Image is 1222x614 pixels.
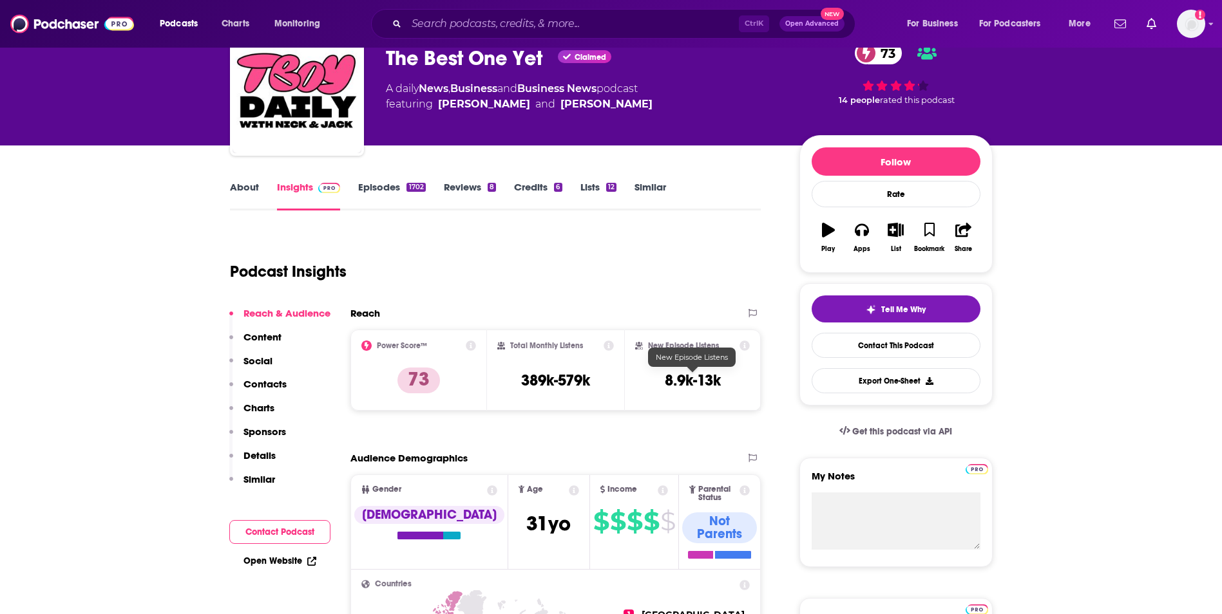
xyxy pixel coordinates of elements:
a: Nick Martell [560,97,653,112]
div: List [891,245,901,253]
span: Charts [222,15,249,33]
button: open menu [265,14,337,34]
span: Countries [375,580,412,588]
h2: New Episode Listens [648,341,719,350]
a: Similar [635,181,666,210]
a: Charts [213,14,257,34]
span: Ctrl K [739,15,769,32]
button: List [879,214,912,261]
button: Content [229,331,282,355]
span: 14 people [839,95,880,105]
span: rated this podcast [880,95,955,105]
span: New Episode Listens [656,353,728,362]
p: Similar [243,473,275,485]
span: Gender [372,485,401,494]
button: open menu [898,14,974,34]
a: Credits6 [514,181,562,210]
button: Reach & Audience [229,307,330,331]
span: Get this podcast via API [852,426,952,437]
button: Show profile menu [1177,10,1205,38]
span: For Podcasters [979,15,1041,33]
img: The Best One Yet [233,24,361,153]
a: 73 [855,42,902,64]
span: For Business [907,15,958,33]
span: Age [527,485,543,494]
svg: Add a profile image [1195,10,1205,20]
button: Contact Podcast [229,520,330,544]
div: 8 [488,183,496,192]
h2: Audience Demographics [350,452,468,464]
div: 1702 [406,183,425,192]
span: featuring [386,97,653,112]
span: 31 yo [526,511,571,536]
div: A daily podcast [386,81,653,112]
span: $ [644,511,659,532]
img: Podchaser Pro [318,183,341,193]
h1: Podcast Insights [230,262,347,281]
button: open menu [1060,14,1107,34]
p: Charts [243,402,274,414]
div: Apps [854,245,870,253]
h2: Total Monthly Listens [510,341,583,350]
span: $ [660,511,675,532]
img: tell me why sparkle [866,304,876,315]
a: Open Website [243,555,316,566]
span: Podcasts [160,15,198,33]
div: Search podcasts, credits, & more... [383,9,868,39]
a: Episodes1702 [358,181,425,210]
button: Export One-Sheet [812,368,980,393]
a: News [419,82,448,95]
div: 73 14 peoplerated this podcast [799,33,993,113]
button: Charts [229,402,274,425]
img: User Profile [1177,10,1205,38]
div: Rate [812,181,980,207]
p: 73 [397,367,440,393]
span: , [448,82,450,95]
div: Not Parents [682,512,757,543]
a: Jack Kramer [438,97,530,112]
h2: Power Score™ [377,341,427,350]
p: Sponsors [243,425,286,438]
a: Show notifications dropdown [1109,13,1131,35]
span: Claimed [575,54,606,60]
img: Podchaser - Follow, Share and Rate Podcasts [10,12,134,36]
h3: 389k-579k [521,371,590,390]
a: Lists12 [580,181,616,210]
span: 73 [868,42,902,64]
span: $ [610,511,625,532]
a: Pro website [966,462,988,474]
div: Share [955,245,972,253]
a: Show notifications dropdown [1141,13,1161,35]
button: open menu [971,14,1060,34]
div: [DEMOGRAPHIC_DATA] [354,506,504,524]
p: Content [243,331,282,343]
button: Social [229,355,272,378]
button: Play [812,214,845,261]
div: Play [821,245,835,253]
button: Share [946,214,980,261]
button: Contacts [229,378,287,402]
span: Open Advanced [785,21,839,27]
button: tell me why sparkleTell Me Why [812,295,980,322]
label: My Notes [812,470,980,492]
button: Apps [845,214,879,261]
div: Bookmark [914,245,944,253]
a: Business [450,82,497,95]
p: Social [243,355,272,367]
img: Podchaser Pro [966,464,988,474]
p: Reach & Audience [243,307,330,319]
a: About [230,181,259,210]
button: open menu [151,14,215,34]
button: Open AdvancedNew [779,16,845,32]
span: Income [607,485,637,494]
span: Monitoring [274,15,320,33]
span: and [535,97,555,112]
a: Get this podcast via API [829,416,963,447]
h3: 8.9k-13k [665,371,721,390]
button: Details [229,449,276,473]
span: More [1069,15,1091,33]
button: Sponsors [229,425,286,449]
span: Logged in as WE_Broadcast1 [1177,10,1205,38]
div: 6 [554,183,562,192]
